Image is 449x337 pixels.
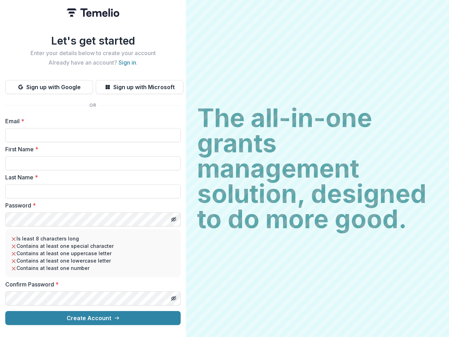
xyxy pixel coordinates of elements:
[67,8,119,17] img: Temelio
[5,50,181,57] h2: Enter your details below to create your account
[5,59,181,66] h2: Already have an account? .
[11,264,175,272] li: Contains at least one number
[11,257,175,264] li: Contains at least one lowercase letter
[5,80,93,94] button: Sign up with Google
[5,173,176,181] label: Last Name
[5,280,176,289] label: Confirm Password
[168,214,179,225] button: Toggle password visibility
[168,293,179,304] button: Toggle password visibility
[5,145,176,153] label: First Name
[96,80,183,94] button: Sign up with Microsoft
[11,250,175,257] li: Contains at least one uppercase letter
[5,117,176,125] label: Email
[5,34,181,47] h1: Let's get started
[119,59,136,66] a: Sign in
[11,235,175,242] li: Is least 8 characters long
[11,242,175,250] li: Contains at least one special character
[5,201,176,210] label: Password
[5,311,181,325] button: Create Account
